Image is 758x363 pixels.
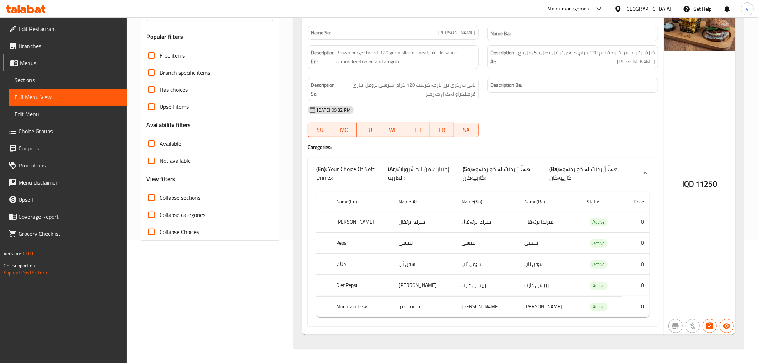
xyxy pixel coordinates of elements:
[490,48,515,66] strong: Description Ar:
[388,164,398,174] b: (Ar):
[160,85,188,94] span: Has choices
[490,29,511,38] strong: Name Ba:
[393,212,456,233] td: ميرندا برتقال
[454,123,479,137] button: SA
[311,48,335,66] strong: Description En:
[160,102,189,111] span: Upsell items
[337,81,475,98] span: نانی بەرگری بۆر، پارچە گۆشت 120 گرام، سۆسی تروفل، پیازی قرچێنکراو لەگەل جەرجیر
[622,254,650,275] td: 0
[18,195,121,204] span: Upsell
[330,254,393,275] th: 7 Up
[3,191,127,208] a: Upsell
[308,144,658,151] h4: Caregories:
[15,110,121,118] span: Edit Menu
[18,144,121,153] span: Coupons
[160,228,199,236] span: Collapse Choices
[393,275,456,296] td: [PERSON_NAME]
[622,233,650,254] td: 0
[330,212,393,233] th: [PERSON_NAME]
[15,93,121,101] span: Full Menu View
[622,212,650,233] td: 0
[4,249,21,258] span: Version:
[18,178,121,187] span: Menu disclaimer
[457,125,476,135] span: SA
[463,164,530,183] span: هەڵبژاردنت لە خواردنەوە گازییەکان:
[308,189,658,326] div: (En): Beef Burger(Ar):البرجر اللحم البقري(So):بەرگری گۆشتی مانگا(Ba):بەرگری گۆشتی مانگا
[314,107,354,113] span: [DATE] 09:32 PM
[622,296,650,317] td: 0
[405,123,430,137] button: TH
[456,254,518,275] td: سێڤن ئاپ
[590,218,608,226] span: Active
[3,208,127,225] a: Coverage Report
[490,81,522,90] strong: Description Ba:
[3,123,127,140] a: Choice Groups
[160,193,201,202] span: Collapse sections
[393,233,456,254] td: بيبسي
[160,51,185,60] span: Free items
[308,123,332,137] button: SU
[456,296,518,317] td: [PERSON_NAME]
[311,29,331,37] strong: Name So:
[3,174,127,191] a: Menu disclaimer
[9,71,127,89] a: Sections
[703,319,717,333] button: Has choices
[316,165,388,182] p: Your Choice Of Soft Drinks:
[316,164,327,174] b: (En):
[622,275,650,296] td: 0
[463,164,473,174] b: (So):
[668,319,683,333] button: Not branch specific item
[590,239,608,248] div: Active
[518,192,581,212] th: Name(Ba)
[357,123,381,137] button: TU
[18,212,121,221] span: Coverage Report
[682,177,694,191] span: IQD
[686,319,700,333] button: Purchased item
[408,125,427,135] span: TH
[393,254,456,275] td: سفن أب
[388,164,449,183] span: إختيارك من المشروبات الغازية:
[335,125,354,135] span: MO
[18,161,121,170] span: Promotions
[518,254,581,275] td: سێڤن ئاپ
[3,20,127,37] a: Edit Restaurant
[456,275,518,296] td: بیپسی دایت
[590,260,608,268] span: Active
[330,192,393,212] th: Name(En)
[336,48,475,66] span: Brown burger bread, 120 gram slice of meat, truffle sauce, caramelized onion and arugula
[581,192,622,212] th: Status
[3,157,127,174] a: Promotions
[15,76,121,84] span: Sections
[590,260,608,269] div: Active
[456,212,518,233] td: میرندا پرتەقاڵ
[22,249,33,258] span: 1.0.0
[625,5,672,13] div: [GEOGRAPHIC_DATA]
[695,177,717,191] span: 11250
[18,25,121,33] span: Edit Restaurant
[430,123,455,137] button: FR
[311,81,336,98] strong: Description So:
[550,164,560,174] b: (Ba):
[456,192,518,212] th: Name(So)
[518,275,581,296] td: بیپسی دایت
[18,127,121,135] span: Choice Groups
[456,233,518,254] td: بیپسی
[147,33,273,41] h3: Popular filters
[4,268,49,277] a: Support.OpsPlatform
[330,233,393,254] th: Pepsi
[720,319,734,333] button: Available
[437,29,475,37] span: [PERSON_NAME]
[308,158,658,189] div: (En): Your Choice Of Soft Drinks:(Ar):إختيارك من المشروبات الغازية:(So):هەڵبژاردنت لە خواردنەوە گ...
[160,210,206,219] span: Collapse categories
[4,261,36,270] span: Get support on:
[590,303,608,311] span: Active
[393,296,456,317] td: ماونتن ديو
[746,5,748,13] span: y
[311,125,329,135] span: SU
[590,282,608,290] span: Active
[18,229,121,238] span: Grocery Checklist
[147,121,191,129] h3: Availability filters
[3,54,127,71] a: Menus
